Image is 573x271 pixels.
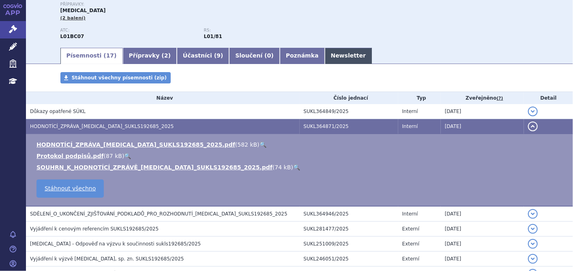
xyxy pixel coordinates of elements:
[30,226,159,232] span: Vyjádření k cenovým referencím SUKLS192685/2025
[300,92,398,104] th: Číslo jednací
[36,179,104,198] a: Stáhnout všechno
[300,206,398,222] td: SUKL364946/2025
[217,52,221,59] span: 9
[124,153,131,159] a: 🔍
[402,124,418,129] span: Interní
[106,153,122,159] span: 87 kB
[402,256,419,262] span: Externí
[497,96,503,101] abbr: (?)
[30,211,288,217] span: SDĚLENÍ_O_UKONČENÍ_ZJIŠŤOVÁNÍ_PODKLADŮ_PRO_ROZHODNUTÍ_ONUREG_SUKLS192685_2025
[441,237,524,252] td: [DATE]
[237,141,257,148] span: 582 kB
[229,48,279,64] a: Sloučení (0)
[36,141,565,149] li: ( )
[60,2,348,7] p: Přípravky:
[60,72,171,83] a: Stáhnout všechny písemnosti (zip)
[164,52,168,59] span: 2
[204,28,339,33] p: RS:
[60,34,84,39] strong: AZACITIDIN
[36,152,565,160] li: ( )
[300,104,398,119] td: SUKL364849/2025
[300,237,398,252] td: SUKL251009/2025
[402,109,418,114] span: Interní
[402,211,418,217] span: Interní
[300,252,398,267] td: SUKL246051/2025
[441,92,524,104] th: Zveřejněno
[398,92,441,104] th: Typ
[60,8,106,13] span: [MEDICAL_DATA]
[177,48,229,64] a: Účastníci (9)
[123,48,177,64] a: Přípravky (2)
[36,141,235,148] a: HODNOTÍCÍ_ZPRÁVA_[MEDICAL_DATA]_SUKLS192685_2025.pdf
[441,206,524,222] td: [DATE]
[30,256,184,262] span: Vyjádření k výzvě ONUREG, sp. zn. SUKLS192685/2025
[30,124,174,129] span: HODNOTÍCÍ_ZPRÁVA_ONUREG_SUKLS192685_2025
[280,48,325,64] a: Poznámka
[106,52,114,59] span: 17
[60,15,86,21] span: (2 balení)
[260,141,266,148] a: 🔍
[60,28,196,33] p: ATC:
[325,48,372,64] a: Newsletter
[300,222,398,237] td: SUKL281477/2025
[528,122,538,131] button: detail
[528,254,538,264] button: detail
[36,164,273,171] a: SOUHRN_K_HODNOTÍCÍ_ZPRÁVĚ_[MEDICAL_DATA]_SUKLS192685_2025.pdf
[267,52,271,59] span: 0
[441,104,524,119] td: [DATE]
[30,109,86,114] span: Důkazy opatřené SÚKL
[60,48,123,64] a: Písemnosti (17)
[524,92,573,104] th: Detail
[402,226,419,232] span: Externí
[528,209,538,219] button: detail
[204,34,222,39] strong: azacitidin
[36,153,104,159] a: Protokol podpisů.pdf
[528,224,538,234] button: detail
[528,239,538,249] button: detail
[36,163,565,171] li: ( )
[72,75,167,81] span: Stáhnout všechny písemnosti (zip)
[441,252,524,267] td: [DATE]
[441,119,524,134] td: [DATE]
[402,241,419,247] span: Externí
[275,164,291,171] span: 74 kB
[300,119,398,134] td: SUKL364871/2025
[293,164,300,171] a: 🔍
[441,222,524,237] td: [DATE]
[26,92,300,104] th: Název
[528,107,538,116] button: detail
[30,241,201,247] span: ONUREG - Odpověď na výzvu k součinnosti sukls192685/2025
